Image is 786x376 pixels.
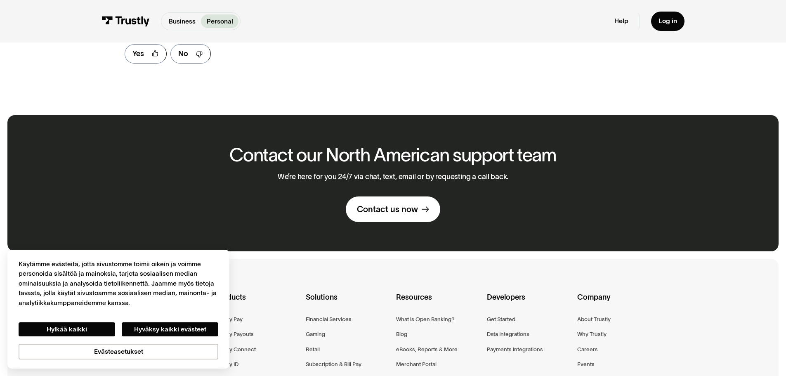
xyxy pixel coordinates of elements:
a: Careers [577,345,598,354]
a: Subscription & Bill Pay [306,359,361,369]
div: Log in [659,17,677,25]
a: Payments Integrations [487,345,543,354]
a: eBooks, Reports & More [396,345,458,354]
a: Get Started [487,315,515,324]
a: Help [614,17,628,25]
a: Trustly Connect [215,345,256,354]
div: Yksityisyys [19,259,218,359]
button: Evästeasetukset [19,344,218,359]
a: Log in [651,12,685,31]
div: Cookie banner [7,250,229,369]
p: Personal [207,17,233,26]
a: No [170,44,211,64]
div: Company [577,291,661,315]
a: Data Integrations [487,329,529,339]
a: Business [163,14,201,28]
a: Why Trustly [577,329,607,339]
a: Gaming [306,329,325,339]
a: About Trustly [577,315,611,324]
img: Trustly Logo [101,16,150,26]
a: What is Open Banking? [396,315,454,324]
div: Käytämme evästeitä, jotta sivustomme toimii oikein ja voimme personoida sisältöä ja mainoksia, ta... [19,259,218,308]
div: No [178,48,188,59]
a: Yes [125,44,167,64]
a: Financial Services [306,315,352,324]
a: Personal [201,14,238,28]
div: Solutions [306,291,389,315]
a: Blog [396,329,407,339]
div: Products [215,291,299,315]
p: Business [169,17,196,26]
div: Resources [396,291,480,315]
button: Hylkää kaikki [19,322,115,336]
a: Events [577,359,595,369]
p: We’re here for you 24/7 via chat, text, email or by requesting a call back. [278,173,509,182]
a: Merchant Portal [396,359,437,369]
a: Trustly Payouts [215,329,254,339]
div: Developers [487,291,571,315]
div: Yes [132,48,144,59]
a: Contact us now [346,196,440,222]
div: Contact us now [357,204,418,215]
button: Hyväksy kaikki evästeet [122,322,218,336]
h2: Contact our North American support team [229,145,557,165]
a: Retail [306,345,320,354]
